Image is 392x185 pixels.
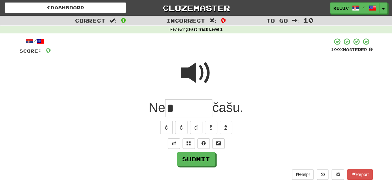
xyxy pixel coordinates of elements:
span: : [110,18,117,23]
button: Submit [177,152,215,166]
span: / [363,5,366,9]
a: Clozemaster [135,2,257,13]
span: 0 [121,16,126,24]
div: Mastered [331,47,373,53]
span: kojic [333,5,349,11]
strong: Fast Track Level 1 [189,27,222,32]
span: čašu. [212,100,243,115]
a: kojic / [330,2,380,14]
button: Report [347,169,372,180]
button: č [160,121,173,134]
span: 100 % [331,47,343,52]
button: Switch sentence to multiple choice alt+p [183,138,195,149]
button: ć [175,121,187,134]
button: Toggle translation (alt+t) [168,138,180,149]
button: š [205,121,217,134]
span: 10 [303,16,314,24]
span: Correct [75,17,105,24]
span: Ne [148,100,165,115]
span: : [292,18,299,23]
span: 0 [46,46,51,54]
span: 0 [221,16,226,24]
a: Dashboard [5,2,126,13]
span: To go [266,17,288,24]
button: Single letter hint - you only get 1 per sentence and score half the points! alt+h [197,138,210,149]
button: ž [220,121,232,134]
button: Round history (alt+y) [317,169,328,180]
span: Incorrect [166,17,205,24]
span: Score: [20,48,42,54]
button: Help! [292,169,314,180]
button: Show image (alt+x) [212,138,225,149]
span: : [209,18,216,23]
div: / [20,38,51,45]
button: đ [190,121,202,134]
